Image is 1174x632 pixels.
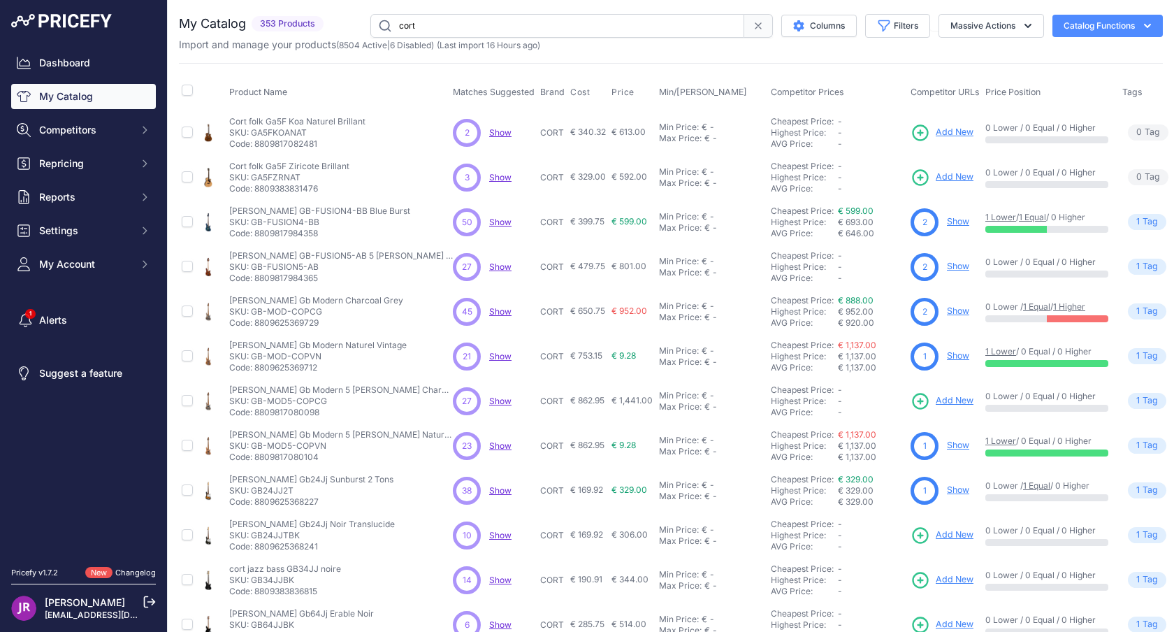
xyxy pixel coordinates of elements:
[659,446,702,457] div: Max Price:
[11,252,156,277] button: My Account
[771,351,838,362] div: Highest Price:
[710,222,717,234] div: -
[611,87,637,98] button: Price
[985,257,1108,268] p: 0 Lower / 0 Equal / 0 Higher
[570,87,590,98] span: Cost
[1128,259,1166,275] span: Tag
[781,15,857,37] button: Columns
[11,50,156,550] nav: Sidebar
[911,526,973,545] a: Add New
[462,216,472,229] span: 50
[611,261,646,271] span: € 801.00
[922,216,927,229] span: 2
[985,301,1108,313] p: 0 Lower / /
[838,496,905,508] div: € 329.00
[463,350,471,363] span: 21
[838,217,874,227] span: € 693.00
[465,127,470,139] span: 2
[1019,212,1046,222] a: 1 Equal
[771,161,834,171] a: Cheapest Price:
[229,273,453,284] p: Code: 8809817984365
[390,40,431,50] a: 6 Disabled
[947,261,969,271] a: Show
[659,390,699,401] div: Min Price:
[985,167,1108,178] p: 0 Lower / 0 Equal / 0 Higher
[462,484,472,497] span: 38
[1122,87,1143,97] span: Tags
[489,575,512,585] a: Show
[838,273,842,283] span: -
[489,172,512,182] span: Show
[11,218,156,243] button: Settings
[1128,482,1166,498] span: Tag
[704,401,710,412] div: €
[659,166,699,178] div: Min Price:
[540,172,565,183] p: CORT
[771,261,838,273] div: Highest Price:
[1128,348,1166,364] span: Tag
[11,308,156,333] a: Alerts
[1128,303,1166,319] span: Tag
[702,345,707,357] div: €
[838,440,876,451] span: € 1,137.00
[838,261,842,272] span: -
[923,484,927,497] span: 1
[540,261,565,273] p: CORT
[229,295,403,306] p: [PERSON_NAME] Gb Modern Charcoal Grey
[229,172,349,183] p: SKU: GA5FZRNAT
[704,312,710,323] div: €
[771,127,838,138] div: Highest Price:
[704,491,710,502] div: €
[1136,305,1140,318] span: 1
[922,306,927,318] span: 2
[489,306,512,317] a: Show
[570,261,605,271] span: € 479.75
[540,87,565,97] span: Brand
[838,161,842,171] span: -
[771,340,834,350] a: Cheapest Price:
[704,222,710,234] div: €
[1128,438,1166,454] span: Tag
[570,440,604,450] span: € 862.95
[702,301,707,312] div: €
[985,436,1016,446] a: 1 Lower
[1052,15,1163,37] button: Catalog Functions
[838,429,876,440] a: € 1,137.00
[489,127,512,138] a: Show
[771,183,838,194] div: AVG Price:
[838,474,874,484] a: € 329.00
[947,484,969,495] a: Show
[838,250,842,261] span: -
[985,346,1108,357] p: / 0 Equal / 0 Higher
[702,256,707,267] div: €
[702,390,707,401] div: €
[229,385,453,396] p: [PERSON_NAME] Gb Modern 5 [PERSON_NAME] Charcoal Grey
[1136,439,1140,452] span: 1
[1136,394,1140,408] span: 1
[229,206,410,217] p: [PERSON_NAME] GB-FUSION4-BB Blue Burst
[611,350,636,361] span: € 9.28
[702,211,707,222] div: €
[229,116,365,127] p: Cort folk Ga5F Koa Naturel Brillant
[229,340,407,351] p: [PERSON_NAME] Gb Modern Naturel Vintage
[229,228,410,239] p: Code: 8809817984358
[838,172,842,182] span: -
[1136,484,1140,497] span: 1
[115,568,156,577] a: Changelog
[570,216,604,227] span: € 399.75
[947,440,969,450] a: Show
[771,250,834,261] a: Cheapest Price:
[437,40,540,50] span: (Last import 16 Hours ago)
[838,138,842,149] span: -
[947,350,969,361] a: Show
[659,87,747,97] span: Min/[PERSON_NAME]
[489,485,512,496] a: Show
[252,16,324,32] span: 353 Products
[704,133,710,144] div: €
[489,351,512,361] span: Show
[702,166,707,178] div: €
[659,345,699,357] div: Min Price:
[702,122,707,133] div: €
